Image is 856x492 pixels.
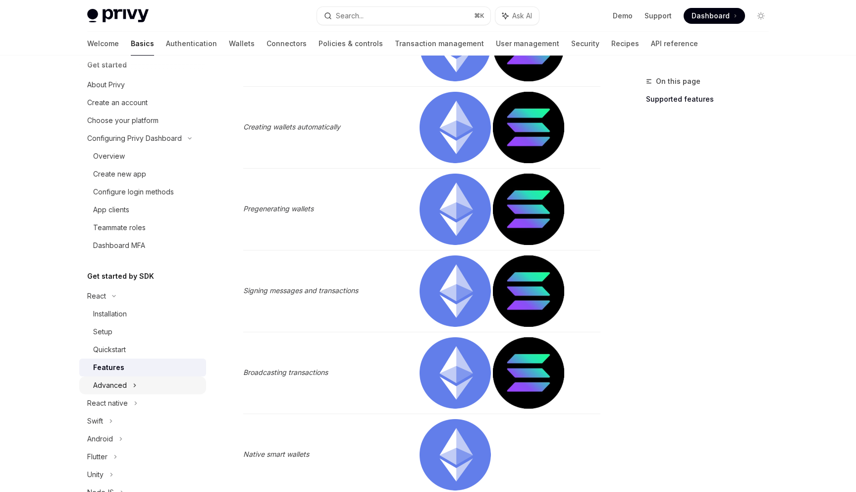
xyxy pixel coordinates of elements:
div: Dashboard MFA [93,240,145,251]
div: Setup [93,326,112,338]
img: ethereum.png [420,419,491,491]
div: Search... [336,10,364,22]
div: Swift [87,415,103,427]
a: Transaction management [395,32,484,56]
em: Creating wallets automatically [243,123,340,131]
em: Broadcasting transactions [243,368,328,376]
a: Setup [79,323,206,341]
img: solana.png [493,337,564,409]
a: User management [496,32,559,56]
a: Authentication [166,32,217,56]
span: ⌘ K [474,12,484,20]
div: App clients [93,204,129,216]
button: Toggle dark mode [753,8,769,24]
img: solana.png [493,255,564,327]
a: Supported features [646,91,777,107]
img: ethereum.png [420,174,491,245]
a: Choose your platform [79,112,206,129]
span: Ask AI [512,11,532,21]
a: Dashboard [684,8,745,24]
a: Wallets [229,32,255,56]
a: Create new app [79,165,206,183]
div: Android [87,433,113,445]
div: Create an account [87,97,148,109]
div: Installation [93,308,127,320]
a: App clients [79,201,206,219]
a: Demo [613,11,633,21]
div: Overview [93,150,125,162]
div: Features [93,362,124,373]
em: Pregenerating wallets [243,204,314,213]
div: Configuring Privy Dashboard [87,132,182,144]
a: Dashboard MFA [79,237,206,254]
div: Quickstart [93,344,126,356]
a: About Privy [79,76,206,94]
div: Configure login methods [93,186,174,198]
div: Choose your platform [87,115,159,126]
div: Create new app [93,168,146,180]
div: Flutter [87,451,107,463]
a: Features [79,359,206,376]
a: Connectors [267,32,307,56]
a: Overview [79,147,206,165]
img: solana.png [493,92,564,163]
span: Dashboard [692,11,730,21]
div: React [87,290,106,302]
div: Unity [87,469,104,481]
em: Native smart wallets [243,450,309,458]
button: Ask AI [495,7,539,25]
div: Teammate roles [93,222,146,234]
div: React native [87,397,128,409]
img: ethereum.png [420,337,491,409]
a: Security [571,32,599,56]
em: Signing messages and transactions [243,286,358,295]
a: Recipes [611,32,639,56]
button: Search...⌘K [317,7,490,25]
img: ethereum.png [420,255,491,327]
a: Welcome [87,32,119,56]
h5: Get started by SDK [87,270,154,282]
div: About Privy [87,79,125,91]
span: On this page [656,75,700,87]
a: Quickstart [79,341,206,359]
img: light logo [87,9,149,23]
a: API reference [651,32,698,56]
a: Installation [79,305,206,323]
img: solana.png [493,174,564,245]
a: Configure login methods [79,183,206,201]
a: Create an account [79,94,206,112]
a: Support [644,11,672,21]
a: Policies & controls [319,32,383,56]
a: Basics [131,32,154,56]
div: Advanced [93,379,127,391]
a: Teammate roles [79,219,206,237]
img: ethereum.png [420,92,491,163]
